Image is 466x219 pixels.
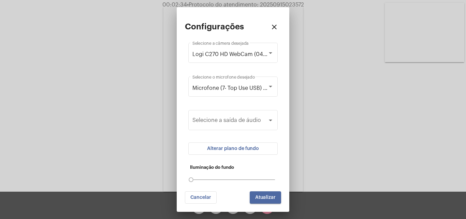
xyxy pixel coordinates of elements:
button: Cancelar [185,191,217,204]
mat-icon: close [270,23,278,31]
span: Cancelar [190,195,211,200]
h5: Iluminação do fundo [190,165,276,170]
span: Alterar plano de fundo [207,146,259,151]
span: Microfone (7- Top Use USB) (0d8c:0014) [192,85,295,91]
span: Atualizar [255,195,276,200]
button: Atualizar [250,191,281,204]
span: 00:02:34 [162,2,187,8]
span: • [187,2,189,8]
span: Protocolo do atendimento: 20250915023572 [187,2,304,8]
span: Logi C270 HD WebCam (046d:0825) [192,52,287,57]
button: Alterar plano de fundo [188,142,278,155]
h2: Configurações [185,22,244,31]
